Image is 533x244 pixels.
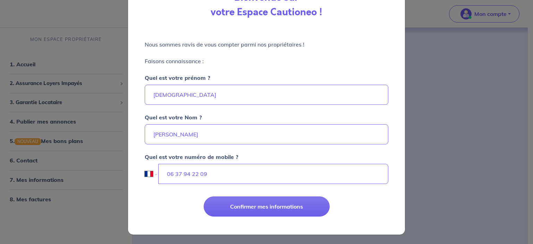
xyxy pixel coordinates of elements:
input: Ex : Durand [145,124,388,144]
button: Confirmer mes informations [204,196,330,217]
p: Faisons connaissance : [145,57,388,65]
input: Ex : Martin [145,85,388,105]
strong: Quel est votre numéro de mobile ? [145,153,238,160]
strong: Quel est votre Nom ? [145,114,202,121]
input: Ex : 06 06 06 06 06 [158,164,388,184]
p: Nous sommes ravis de vous compter parmi nos propriétaires ! [145,40,388,49]
strong: Quel est votre prénom ? [145,74,210,81]
h3: votre Espace Cautioneo ! [211,7,322,18]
